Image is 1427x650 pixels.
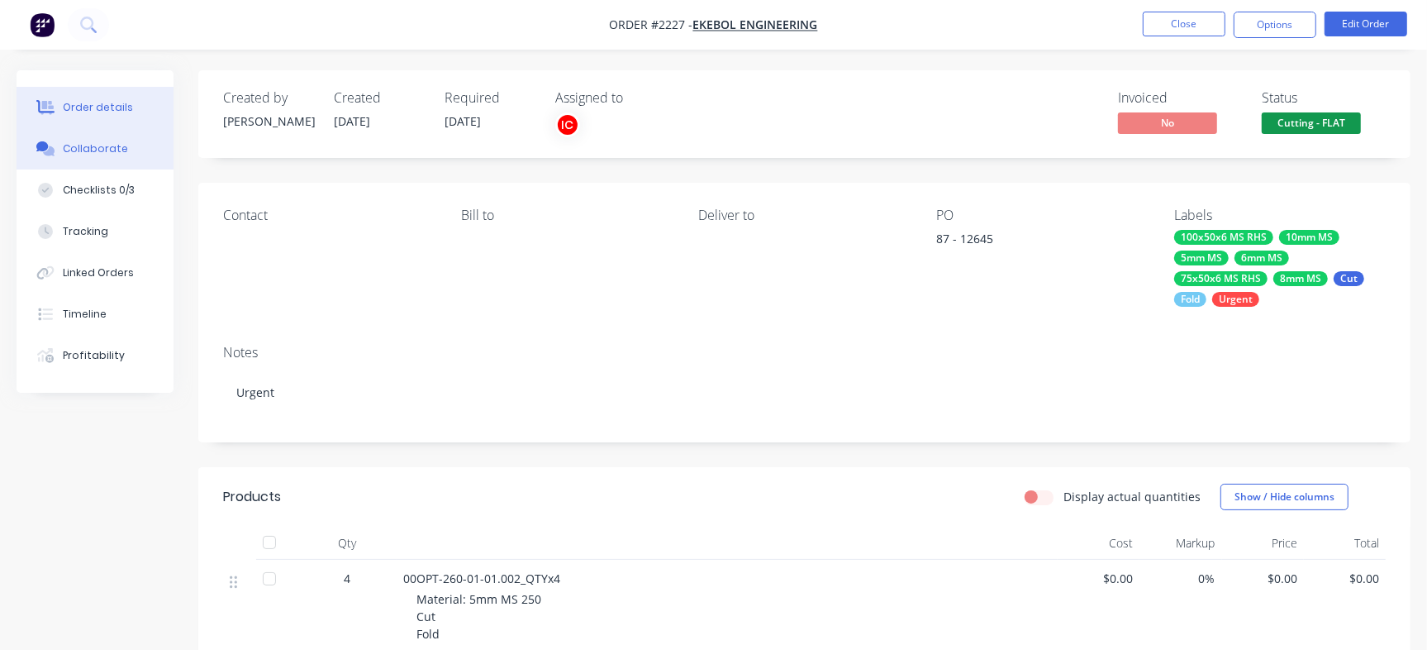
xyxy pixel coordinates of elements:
div: Deliver to [699,208,911,223]
div: Assigned to [555,90,721,106]
div: Status [1262,90,1386,106]
div: 6mm MS [1234,251,1289,265]
div: Contact [223,208,435,223]
span: No [1118,112,1217,133]
div: Urgent [223,367,1386,418]
div: Total [1304,527,1386,560]
div: Created by [223,90,314,106]
div: Order details [63,100,133,115]
div: Price [1222,527,1304,560]
button: Checklists 0/3 [17,170,174,211]
span: 0% [1146,570,1215,587]
div: Cut [1334,271,1364,286]
div: Products [223,487,281,507]
div: Urgent [1212,292,1259,307]
button: Order details [17,87,174,128]
button: Options [1234,12,1316,38]
button: Tracking [17,211,174,252]
button: Linked Orders [17,252,174,294]
div: Notes [223,345,1386,361]
div: Fold [1174,292,1206,307]
div: Required [445,90,535,106]
div: 5mm MS [1174,251,1229,265]
button: Cutting - FLAT [1262,112,1361,137]
div: Timeline [63,307,107,322]
span: 00OPT-260-01-01.002_QTYx4 [403,571,560,586]
span: Material: 5mm MS 250 Cut Fold [416,591,541,642]
button: Profitability [17,335,174,376]
span: $0.00 [1229,570,1297,587]
div: 8mm MS [1273,271,1328,286]
a: Ekebol Engineering [693,17,818,33]
div: Created [334,90,425,106]
button: IC [555,112,580,137]
div: Labels [1174,208,1386,223]
div: Invoiced [1118,90,1242,106]
img: Factory [30,12,55,37]
span: $0.00 [1310,570,1379,587]
button: Edit Order [1325,12,1407,36]
div: Tracking [63,224,108,239]
span: [DATE] [334,113,370,129]
button: Close [1143,12,1225,36]
div: [PERSON_NAME] [223,112,314,130]
div: PO [936,208,1148,223]
div: Qty [297,527,397,560]
div: Markup [1139,527,1221,560]
button: Show / Hide columns [1220,484,1349,510]
span: Order #2227 - [610,17,693,33]
div: Linked Orders [63,265,134,280]
div: 87 - 12645 [936,230,1143,253]
div: Collaborate [63,141,128,156]
label: Display actual quantities [1063,488,1201,505]
span: [DATE] [445,113,481,129]
div: 100x50x6 MS RHS [1174,230,1273,245]
div: Bill to [461,208,673,223]
span: $0.00 [1064,570,1133,587]
button: Timeline [17,294,174,335]
div: 10mm MS [1279,230,1339,245]
span: Cutting - FLAT [1262,112,1361,133]
button: Collaborate [17,128,174,170]
span: 4 [344,570,350,587]
div: 75x50x6 MS RHS [1174,271,1268,286]
div: Checklists 0/3 [63,183,135,198]
div: Profitability [63,348,125,363]
div: Cost [1058,527,1139,560]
